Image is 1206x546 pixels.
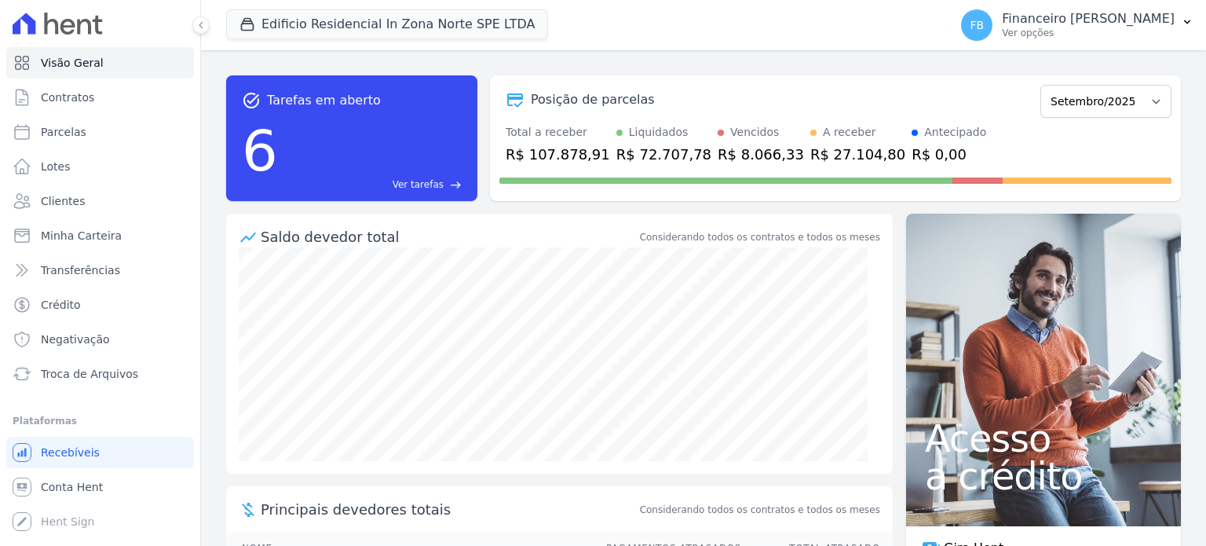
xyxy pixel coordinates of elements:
span: a crédito [925,457,1162,495]
a: Parcelas [6,116,194,148]
a: Crédito [6,289,194,321]
span: Conta Hent [41,479,103,495]
div: Considerando todos os contratos e todos os meses [640,230,880,244]
div: 6 [242,110,278,192]
span: Contratos [41,90,94,105]
div: A receber [823,124,876,141]
div: Liquidados [629,124,689,141]
span: Clientes [41,193,85,209]
a: Clientes [6,185,194,217]
span: Considerando todos os contratos e todos os meses [640,503,880,517]
a: Transferências [6,255,194,286]
span: Principais devedores totais [261,499,637,520]
span: Visão Geral [41,55,104,71]
span: Acesso [925,420,1162,457]
div: Total a receber [506,124,610,141]
div: R$ 107.878,91 [506,144,610,165]
a: Troca de Arquivos [6,358,194,390]
button: Edificio Residencial In Zona Norte SPE LTDA [226,9,548,39]
div: Vencidos [730,124,779,141]
div: R$ 8.066,33 [718,144,804,165]
div: R$ 27.104,80 [810,144,905,165]
div: Posição de parcelas [531,90,655,109]
a: Recebíveis [6,437,194,468]
span: FB [970,20,984,31]
span: Troca de Arquivos [41,366,138,382]
div: Plataformas [13,412,188,431]
a: Negativação [6,324,194,355]
div: Saldo devedor total [261,226,637,247]
div: R$ 72.707,78 [616,144,711,165]
span: Recebíveis [41,445,100,460]
a: Contratos [6,82,194,113]
span: Lotes [41,159,71,174]
div: Antecipado [924,124,986,141]
p: Financeiro [PERSON_NAME] [1002,11,1175,27]
button: FB Financeiro [PERSON_NAME] Ver opções [948,3,1206,47]
span: task_alt [242,91,261,110]
span: east [450,179,462,191]
span: Crédito [41,297,81,313]
span: Transferências [41,262,120,278]
a: Minha Carteira [6,220,194,251]
p: Ver opções [1002,27,1175,39]
a: Ver tarefas east [284,178,462,192]
span: Negativação [41,332,110,347]
a: Conta Hent [6,471,194,503]
a: Lotes [6,151,194,182]
span: Ver tarefas [393,178,444,192]
span: Minha Carteira [41,228,122,244]
span: Parcelas [41,124,86,140]
span: Tarefas em aberto [267,91,381,110]
a: Visão Geral [6,47,194,79]
div: R$ 0,00 [912,144,986,165]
